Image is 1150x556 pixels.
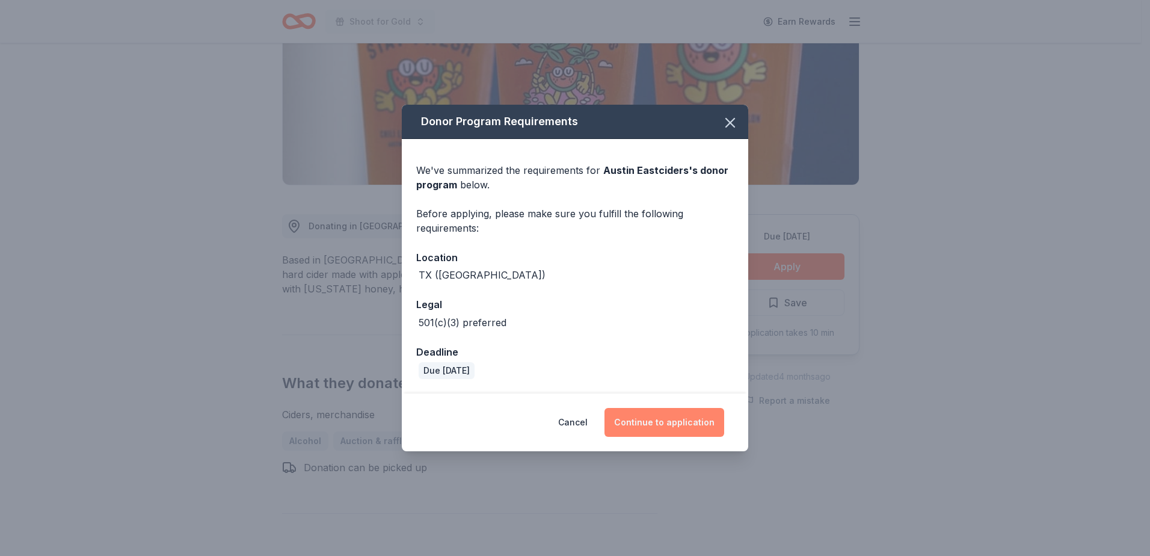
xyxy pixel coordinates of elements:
[558,408,588,437] button: Cancel
[416,206,734,235] div: Before applying, please make sure you fulfill the following requirements:
[416,297,734,312] div: Legal
[416,344,734,360] div: Deadline
[419,362,475,379] div: Due [DATE]
[419,315,506,330] div: 501(c)(3) preferred
[416,250,734,265] div: Location
[419,268,546,282] div: TX ([GEOGRAPHIC_DATA])
[402,105,748,139] div: Donor Program Requirements
[416,163,734,192] div: We've summarized the requirements for below.
[604,408,724,437] button: Continue to application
